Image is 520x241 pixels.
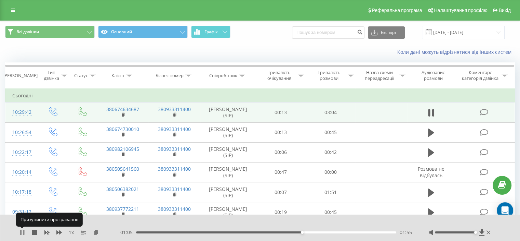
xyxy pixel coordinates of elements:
div: 10:29:42 [12,106,30,119]
a: 380674634687 [106,106,139,112]
td: 00:00 [306,162,355,182]
a: 380933311400 [158,146,191,152]
td: [PERSON_NAME] (SIP) [200,182,256,202]
a: 380982106945 [106,146,139,152]
input: Пошук за номером [292,26,364,39]
div: 10:17:18 [12,185,30,199]
td: [PERSON_NAME] (SIP) [200,122,256,142]
span: Всі дзвінки [16,29,39,35]
div: Співробітник [209,73,237,79]
div: Тривалість очікування [262,70,296,81]
span: Вихід [499,8,511,13]
a: 380674730010 [106,126,139,132]
button: Графік [191,26,230,38]
button: Основний [98,26,188,38]
div: Назва схеми переадресації [362,70,398,81]
a: 380933311400 [158,206,191,212]
div: 10:20:14 [12,166,30,179]
span: 01:55 [400,229,412,236]
div: Open Intercom Messenger [497,202,513,219]
a: 380506382021 [106,186,139,192]
div: Тривалість розмови [312,70,346,81]
td: [PERSON_NAME] (SIP) [200,202,256,222]
td: 00:13 [256,122,306,142]
a: 380505641560 [106,166,139,172]
td: 00:13 [256,103,306,122]
div: Accessibility label [301,231,304,234]
span: Розмова не відбулась [418,166,444,178]
td: [PERSON_NAME] (SIP) [200,142,256,162]
div: 10:22:17 [12,146,30,159]
span: 1 x [69,229,74,236]
a: Коли дані можуть відрізнятися вiд інших систем [397,49,515,55]
td: 00:47 [256,162,306,182]
div: Тип дзвінка [43,70,59,81]
td: 00:45 [306,122,355,142]
a: 380933311400 [158,166,191,172]
div: 09:31:12 [12,205,30,219]
td: 00:45 [306,202,355,222]
div: Accessibility label [474,231,477,234]
div: Статус [74,73,88,79]
a: 380933311400 [158,126,191,132]
span: Реферальна програма [372,8,422,13]
button: Всі дзвінки [5,26,95,38]
div: Аудіозапис розмови [413,70,453,81]
td: 00:42 [306,142,355,162]
div: Призупинити програвання [16,213,83,227]
span: Налаштування профілю [434,8,487,13]
td: [PERSON_NAME] (SIP) [200,103,256,122]
a: 380937772211 [106,206,139,212]
td: 01:51 [306,182,355,202]
span: Графік [204,29,218,34]
button: Експорт [368,26,405,39]
td: 00:06 [256,142,306,162]
div: 10:26:54 [12,126,30,139]
td: 00:07 [256,182,306,202]
td: [PERSON_NAME] (SIP) [200,162,256,182]
td: 00:19 [256,202,306,222]
div: Бізнес номер [156,73,184,79]
a: 380933311400 [158,186,191,192]
div: Коментар/категорія дзвінка [460,70,500,81]
div: Клієнт [111,73,124,79]
td: Сьогодні [5,89,515,103]
td: 03:04 [306,103,355,122]
a: 380933311400 [158,106,191,112]
div: [PERSON_NAME] [3,73,38,79]
span: - 01:05 [119,229,136,236]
